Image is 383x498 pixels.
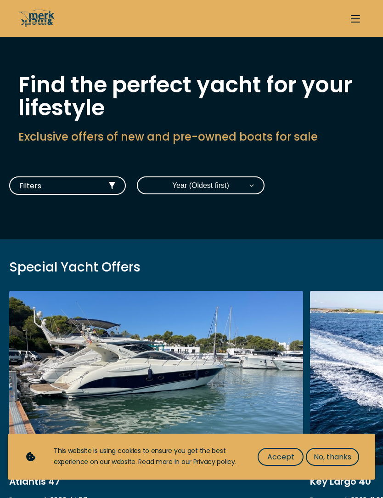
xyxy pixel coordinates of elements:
[314,451,351,463] span: No, thanks
[19,180,99,192] span: Filters
[18,129,365,145] h2: Exclusive offers of new and pre-owned boats for sale
[54,446,239,468] div: This website is using cookies to ensure you get the best experience on our website. Read more in ...
[9,176,126,195] button: Filters
[193,457,235,466] a: Privacy policy
[267,451,294,463] span: Accept
[18,74,365,119] h1: Find the perfect yacht for your lifestyle
[306,448,359,466] button: No, thanks
[258,448,304,466] button: Accept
